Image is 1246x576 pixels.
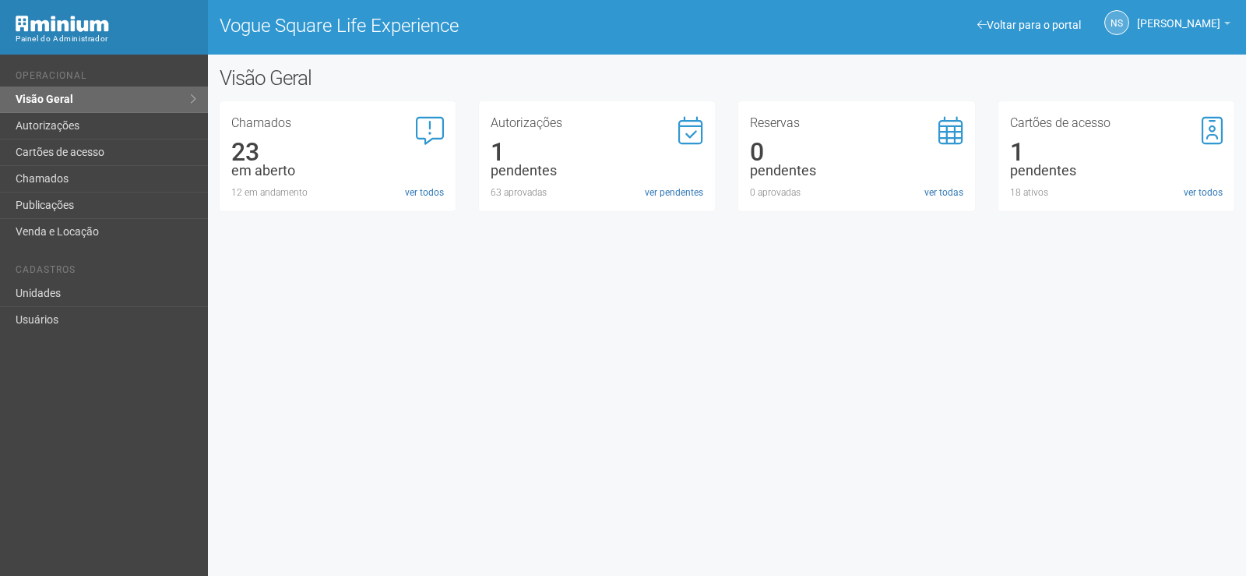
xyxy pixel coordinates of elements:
[231,164,444,178] div: em aberto
[16,16,109,32] img: Minium
[1010,117,1223,129] h3: Cartões de acesso
[1010,186,1223,200] div: 18 ativos
[405,186,444,200] a: ver todos
[645,186,703,200] a: ver pendentes
[977,19,1081,31] a: Voltar para o portal
[16,70,196,87] li: Operacional
[220,66,629,90] h2: Visão Geral
[1137,19,1230,32] a: [PERSON_NAME]
[491,186,703,200] div: 63 aprovadas
[1010,145,1223,159] div: 1
[231,145,444,159] div: 23
[1137,2,1220,30] span: Nicolle Silva
[750,164,963,178] div: pendentes
[220,16,716,36] h1: Vogue Square Life Experience
[1010,164,1223,178] div: pendentes
[750,186,963,200] div: 0 aprovadas
[1184,186,1223,200] a: ver todos
[231,117,444,129] h3: Chamados
[924,186,963,200] a: ver todas
[1104,10,1129,35] a: NS
[750,145,963,159] div: 0
[491,145,703,159] div: 1
[491,164,703,178] div: pendentes
[16,264,196,281] li: Cadastros
[231,186,444,200] div: 12 em andamento
[16,32,196,46] div: Painel do Administrador
[491,117,703,129] h3: Autorizações
[750,117,963,129] h3: Reservas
